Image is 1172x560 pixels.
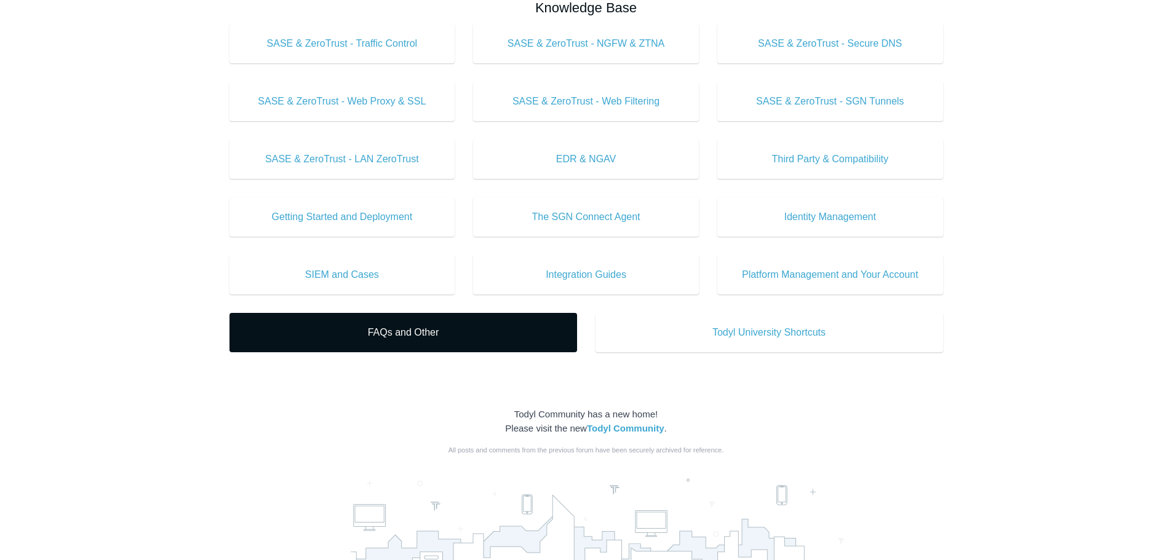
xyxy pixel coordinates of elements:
[614,325,925,340] span: Todyl University Shortcuts
[248,94,437,109] span: SASE & ZeroTrust - Web Proxy & SSL
[248,210,437,224] span: Getting Started and Deployment
[229,408,943,435] div: Todyl Community has a new home! Please visit the new .
[492,152,680,167] span: EDR & NGAV
[229,24,455,63] a: SASE & ZeroTrust - Traffic Control
[736,152,925,167] span: Third Party & Compatibility
[492,36,680,51] span: SASE & ZeroTrust - NGFW & ZTNA
[473,140,699,179] a: EDR & NGAV
[492,267,680,282] span: Integration Guides
[717,140,943,179] a: Third Party & Compatibility
[596,313,943,352] a: Todyl University Shortcuts
[229,140,455,179] a: SASE & ZeroTrust - LAN ZeroTrust
[587,423,664,433] a: Todyl Community
[717,82,943,121] a: SASE & ZeroTrust - SGN Tunnels
[248,325,559,340] span: FAQs and Other
[248,36,437,51] span: SASE & ZeroTrust - Traffic Control
[473,24,699,63] a: SASE & ZeroTrust - NGFW & ZTNA
[229,313,577,352] a: FAQs and Other
[736,210,925,224] span: Identity Management
[736,36,925,51] span: SASE & ZeroTrust - Secure DNS
[229,445,943,455] div: All posts and comments from the previous forum have been securely archived for reference.
[473,197,699,237] a: The SGN Connect Agent
[736,267,925,282] span: Platform Management and Your Account
[248,152,437,167] span: SASE & ZeroTrust - LAN ZeroTrust
[248,267,437,282] span: SIEM and Cases
[492,94,680,109] span: SASE & ZeroTrust - Web Filtering
[229,255,455,294] a: SIEM and Cases
[229,82,455,121] a: SASE & ZeroTrust - Web Proxy & SSL
[473,82,699,121] a: SASE & ZeroTrust - Web Filtering
[717,197,943,237] a: Identity Management
[736,94,925,109] span: SASE & ZeroTrust - SGN Tunnels
[717,255,943,294] a: Platform Management and Your Account
[473,255,699,294] a: Integration Guides
[492,210,680,224] span: The SGN Connect Agent
[229,197,455,237] a: Getting Started and Deployment
[717,24,943,63] a: SASE & ZeroTrust - Secure DNS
